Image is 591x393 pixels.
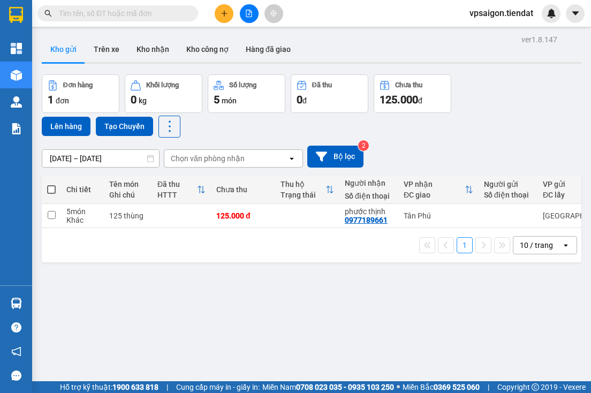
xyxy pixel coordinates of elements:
button: caret-down [566,4,585,23]
img: solution-icon [11,123,22,134]
div: Thu hộ [281,180,325,188]
span: ⚪️ [397,385,400,389]
span: đ [418,96,422,105]
span: search [44,10,52,17]
input: Select a date range. [42,150,159,167]
span: notification [11,346,21,357]
div: Trạng thái [281,191,325,199]
div: 0977189661 [345,216,388,224]
button: Kho công nợ [178,36,237,62]
div: phước thịnh [345,207,393,216]
span: copyright [532,383,539,391]
img: warehouse-icon [11,96,22,108]
div: Đã thu [157,180,197,188]
div: Người gửi [484,180,532,188]
div: Ghi chú [109,191,147,199]
span: món [222,96,237,105]
button: Kho gửi [42,36,85,62]
span: Hỗ trợ kỹ thuật: [60,381,158,393]
div: Chi tiết [66,185,98,194]
span: question-circle [11,322,21,332]
span: plus [221,10,228,17]
div: Số điện thoại [345,192,393,200]
div: 10 / trang [520,240,553,251]
div: ver 1.8.147 [521,34,557,46]
img: dashboard-icon [11,43,22,54]
span: caret-down [571,9,580,18]
button: Khối lượng0kg [125,74,202,113]
span: Miền Nam [262,381,394,393]
strong: 1900 633 818 [112,383,158,391]
div: Chưa thu [395,81,422,89]
span: | [166,381,168,393]
div: 5 món [66,207,98,216]
div: 125.000 đ [216,211,270,220]
div: Tên món [109,180,147,188]
div: Đơn hàng [63,81,93,89]
div: Khối lượng [146,81,179,89]
button: aim [264,4,283,23]
button: 1 [457,237,473,253]
div: ĐC giao [404,191,465,199]
button: Số lượng5món [208,74,285,113]
div: Số lượng [229,81,256,89]
th: Toggle SortBy [398,176,479,204]
img: warehouse-icon [11,70,22,81]
button: Trên xe [85,36,128,62]
img: logo-vxr [9,7,23,23]
th: Toggle SortBy [275,176,339,204]
span: đ [302,96,307,105]
div: Số điện thoại [484,191,532,199]
button: file-add [240,4,259,23]
button: Chưa thu125.000đ [374,74,451,113]
span: kg [139,96,147,105]
span: 5 [214,93,219,106]
button: Lên hàng [42,117,90,136]
div: Đã thu [312,81,332,89]
div: Khác [66,216,98,224]
div: Chọn văn phòng nhận [171,153,245,164]
button: Bộ lọc [307,146,363,168]
div: VP nhận [404,180,465,188]
button: Đơn hàng1đơn [42,74,119,113]
input: Tìm tên, số ĐT hoặc mã đơn [59,7,185,19]
button: plus [215,4,233,23]
span: 1 [48,93,54,106]
svg: open [562,241,570,250]
span: 125.000 [380,93,418,106]
div: Chưa thu [216,185,270,194]
span: | [488,381,489,393]
span: aim [270,10,277,17]
button: Kho nhận [128,36,178,62]
span: Miền Bắc [403,381,480,393]
strong: 0369 525 060 [434,383,480,391]
div: 125 thùng [109,211,147,220]
span: 0 [131,93,137,106]
strong: 0708 023 035 - 0935 103 250 [296,383,394,391]
sup: 2 [358,140,369,151]
button: Tạo Chuyến [96,117,153,136]
span: Cung cấp máy in - giấy in: [176,381,260,393]
span: đơn [56,96,69,105]
img: icon-new-feature [547,9,556,18]
div: Người nhận [345,179,393,187]
th: Toggle SortBy [152,176,211,204]
img: warehouse-icon [11,298,22,309]
button: Đã thu0đ [291,74,368,113]
div: Tân Phú [404,211,473,220]
button: Hàng đã giao [237,36,299,62]
span: 0 [297,93,302,106]
div: HTTT [157,191,197,199]
span: message [11,371,21,381]
svg: open [287,154,296,163]
span: file-add [245,10,253,17]
span: vpsaigon.tiendat [461,6,542,20]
